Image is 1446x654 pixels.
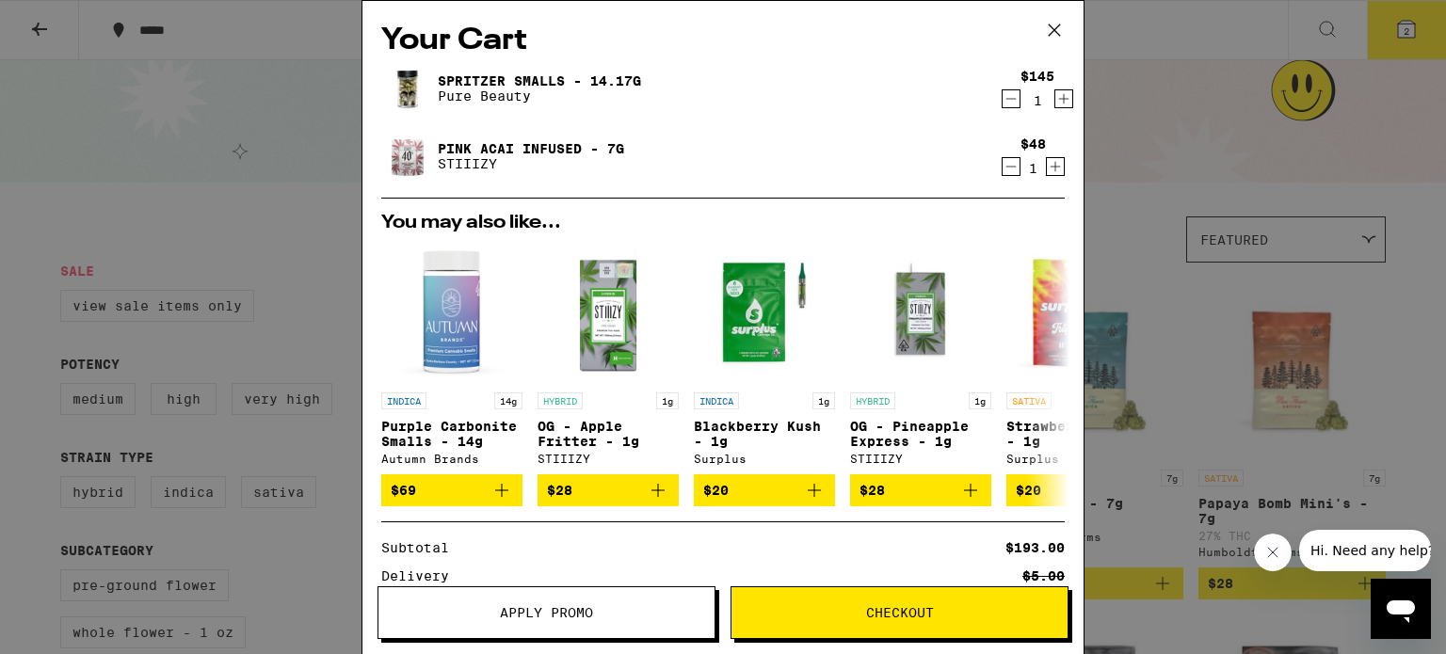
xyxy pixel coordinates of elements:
[1299,530,1431,571] iframe: Message from company
[656,392,679,409] p: 1g
[1002,89,1020,108] button: Decrement
[381,453,522,465] div: Autumn Brands
[1046,157,1065,176] button: Increment
[1020,161,1046,176] div: 1
[11,13,136,28] span: Hi. Need any help?
[538,474,679,506] button: Add to bag
[703,483,729,498] span: $20
[538,242,679,383] img: STIIIZY - OG - Apple Fritter - 1g
[1254,534,1292,571] iframe: Close message
[381,392,426,409] p: INDICA
[1020,69,1054,84] div: $145
[860,483,885,498] span: $28
[969,392,991,409] p: 1g
[1006,453,1148,465] div: Surplus
[1006,242,1148,383] img: Surplus - Strawberry Daze - 1g
[866,606,934,619] span: Checkout
[538,242,679,474] a: Open page for OG - Apple Fritter - 1g from STIIIZY
[1006,392,1052,409] p: SATIVA
[1020,93,1054,108] div: 1
[438,156,624,171] p: STIIIZY
[438,88,641,104] p: Pure Beauty
[1002,157,1020,176] button: Decrement
[850,419,991,449] p: OG - Pineapple Express - 1g
[547,483,572,498] span: $28
[1054,89,1073,108] button: Increment
[381,474,522,506] button: Add to bag
[1371,579,1431,639] iframe: Button to launch messaging window
[850,242,991,383] img: STIIIZY - OG - Pineapple Express - 1g
[500,606,593,619] span: Apply Promo
[1006,474,1148,506] button: Add to bag
[1006,419,1148,449] p: Strawberry Daze - 1g
[1022,569,1065,582] div: $5.00
[391,483,416,498] span: $69
[538,419,679,449] p: OG - Apple Fritter - 1g
[378,586,715,639] button: Apply Promo
[1020,136,1046,152] div: $48
[694,474,835,506] button: Add to bag
[381,569,462,582] div: Delivery
[538,392,583,409] p: HYBRID
[694,242,835,383] img: Surplus - Blackberry Kush - 1g
[1005,541,1065,554] div: $193.00
[381,62,434,115] img: Spritzer Smalls - 14.17g
[1006,242,1148,474] a: Open page for Strawberry Daze - 1g from Surplus
[381,130,434,183] img: Pink Acai Infused - 7g
[538,453,679,465] div: STIIIZY
[850,474,991,506] button: Add to bag
[381,541,462,554] div: Subtotal
[694,392,739,409] p: INDICA
[494,392,522,409] p: 14g
[438,141,624,156] a: Pink Acai Infused - 7g
[381,419,522,449] p: Purple Carbonite Smalls - 14g
[381,20,1065,62] h2: Your Cart
[731,586,1068,639] button: Checkout
[381,242,522,474] a: Open page for Purple Carbonite Smalls - 14g from Autumn Brands
[1016,483,1041,498] span: $20
[694,453,835,465] div: Surplus
[694,419,835,449] p: Blackberry Kush - 1g
[381,242,522,383] img: Autumn Brands - Purple Carbonite Smalls - 14g
[381,214,1065,232] h2: You may also like...
[850,453,991,465] div: STIIIZY
[850,392,895,409] p: HYBRID
[850,242,991,474] a: Open page for OG - Pineapple Express - 1g from STIIIZY
[438,73,641,88] a: Spritzer Smalls - 14.17g
[694,242,835,474] a: Open page for Blackberry Kush - 1g from Surplus
[812,392,835,409] p: 1g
